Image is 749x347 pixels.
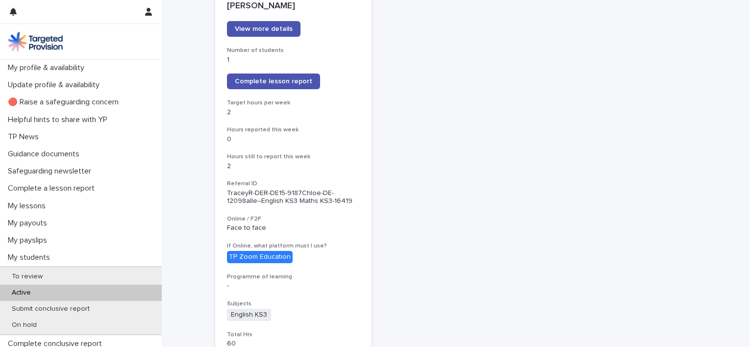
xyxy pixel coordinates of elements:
p: My payslips [4,236,55,245]
p: 2 [227,162,360,171]
p: Face to face [227,224,360,232]
img: M5nRWzHhSzIhMunXDL62 [8,32,63,51]
div: TP Zoom Education [227,251,293,263]
p: On hold [4,321,45,329]
p: Active [4,289,39,297]
p: 1 [227,56,360,64]
p: Submit conclusive report [4,305,98,313]
p: My lessons [4,201,53,211]
span: English KS3 [227,309,271,321]
p: Complete a lesson report [4,184,102,193]
h3: Subjects [227,300,360,308]
p: [PERSON_NAME] [227,1,360,12]
h3: Total Hrs [227,331,360,339]
span: View more details [235,25,293,32]
p: 0 [227,135,360,144]
p: Safeguarding newsletter [4,167,99,176]
h3: Online / F2F [227,215,360,223]
p: 2 [227,108,360,117]
h3: Hours still to report this week [227,153,360,161]
h3: Target hours per week [227,99,360,107]
p: 🔴 Raise a safeguarding concern [4,98,126,107]
p: My payouts [4,219,55,228]
p: Guidance documents [4,149,87,159]
p: TP News [4,132,47,142]
h3: Programme of learning [227,273,360,281]
h3: Hours reported this week [227,126,360,134]
span: Complete lesson report [235,78,312,85]
p: Update profile & availability [4,80,107,90]
p: My students [4,253,58,262]
h3: If Online, what platform must I use? [227,242,360,250]
p: TraceyR-DER-DE15-9187Chloe-DE-12098alle--English KS3 Maths KS3-16419 [227,189,360,206]
h3: Number of students [227,47,360,54]
p: My profile & availability [4,63,92,73]
p: - [227,282,360,290]
p: Helpful hints to share with YP [4,115,115,124]
h3: Referral ID [227,180,360,188]
a: Complete lesson report [227,74,320,89]
a: View more details [227,21,300,37]
p: To review [4,273,50,281]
